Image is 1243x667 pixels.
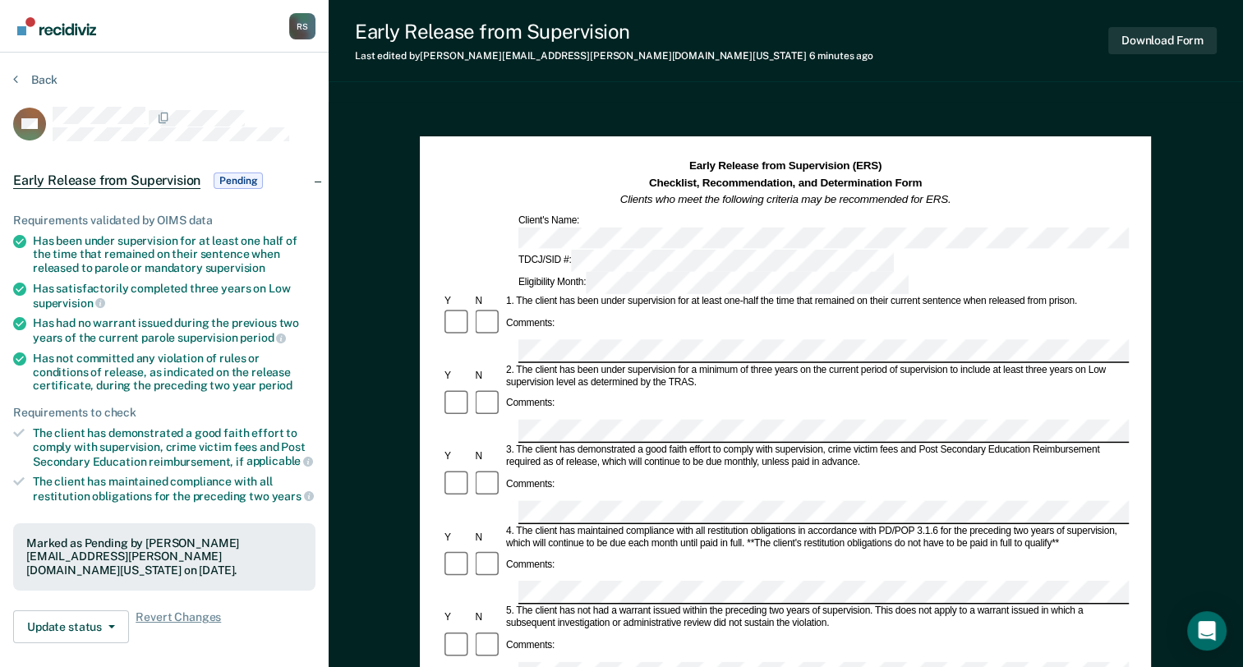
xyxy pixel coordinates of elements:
[442,296,472,308] div: Y
[473,370,504,382] div: N
[33,316,315,344] div: Has had no warrant issued during the previous two years of the current parole supervision
[809,50,873,62] span: 6 minutes ago
[13,406,315,420] div: Requirements to check
[504,364,1129,389] div: 2. The client has been under supervision for a minimum of three years on the current period of su...
[504,559,557,572] div: Comments:
[272,490,314,503] span: years
[1187,611,1227,651] div: Open Intercom Messenger
[136,610,221,643] span: Revert Changes
[504,640,557,652] div: Comments:
[17,17,96,35] img: Recidiviz
[504,605,1129,630] div: 5. The client has not had a warrant issued within the preceding two years of supervision. This do...
[442,370,472,382] div: Y
[13,214,315,228] div: Requirements validated by OIMS data
[473,531,504,544] div: N
[13,72,58,87] button: Back
[504,398,557,410] div: Comments:
[33,426,315,468] div: The client has demonstrated a good faith effort to comply with supervision, crime victim fees and...
[1108,27,1217,54] button: Download Form
[649,177,922,189] strong: Checklist, Recommendation, and Determination Form
[504,317,557,329] div: Comments:
[473,296,504,308] div: N
[289,13,315,39] button: Profile dropdown button
[214,172,263,189] span: Pending
[33,297,105,310] span: supervision
[504,296,1129,308] div: 1. The client has been under supervision for at least one-half the time that remained on their cu...
[355,50,873,62] div: Last edited by [PERSON_NAME][EMAIL_ADDRESS][PERSON_NAME][DOMAIN_NAME][US_STATE]
[442,531,472,544] div: Y
[13,610,129,643] button: Update status
[289,13,315,39] div: R S
[205,261,265,274] span: supervision
[355,20,873,44] div: Early Release from Supervision
[516,251,896,273] div: TDCJ/SID #:
[33,352,315,393] div: Has not committed any violation of rules or conditions of release, as indicated on the release ce...
[620,193,951,205] em: Clients who meet the following criteria may be recommended for ERS.
[246,454,313,467] span: applicable
[33,234,315,275] div: Has been under supervision for at least one half of the time that remained on their sentence when...
[473,450,504,462] div: N
[504,478,557,490] div: Comments:
[13,172,200,189] span: Early Release from Supervision
[442,612,472,624] div: Y
[442,450,472,462] div: Y
[26,536,302,577] div: Marked as Pending by [PERSON_NAME][EMAIL_ADDRESS][PERSON_NAME][DOMAIN_NAME][US_STATE] on [DATE].
[33,282,315,310] div: Has satisfactorily completed three years on Low
[504,444,1129,469] div: 3. The client has demonstrated a good faith effort to comply with supervision, crime victim fees ...
[689,160,882,172] strong: Early Release from Supervision (ERS)
[259,379,292,392] span: period
[33,475,315,503] div: The client has maintained compliance with all restitution obligations for the preceding two
[516,272,911,294] div: Eligibility Month:
[473,612,504,624] div: N
[240,331,286,344] span: period
[504,525,1129,550] div: 4. The client has maintained compliance with all restitution obligations in accordance with PD/PO...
